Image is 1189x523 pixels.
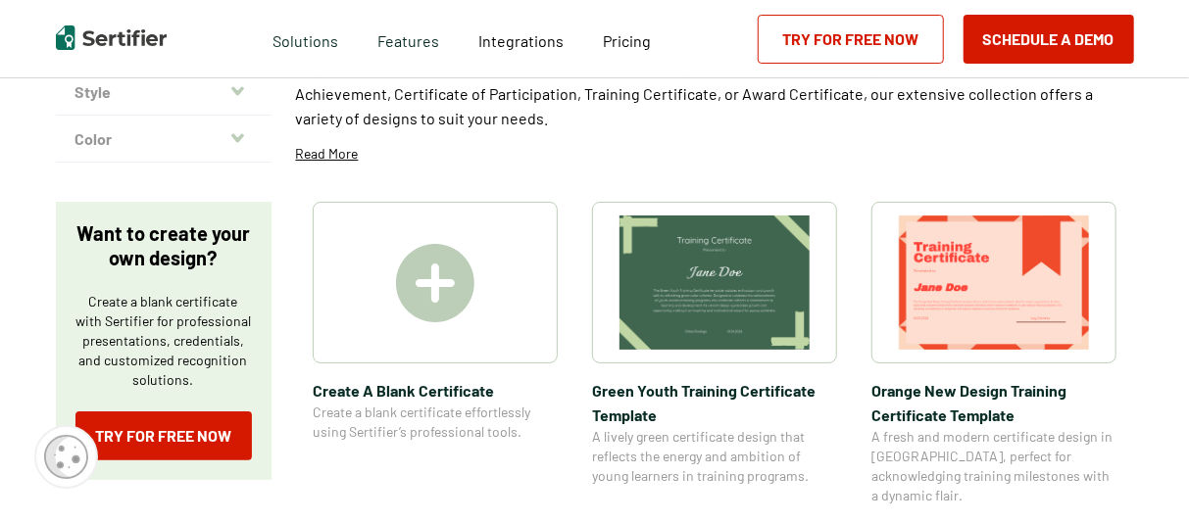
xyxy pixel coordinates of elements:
[75,221,252,270] p: Want to create your own design?
[619,215,810,350] img: Green Youth Training Certificate Template
[396,244,474,322] img: Create A Blank Certificate
[313,378,558,403] span: Create A Blank Certificate
[272,26,338,51] span: Solutions
[758,15,944,64] a: Try for Free Now
[603,26,651,51] a: Pricing
[899,215,1089,350] img: Orange New Design Training Certificate Template
[44,435,88,479] img: Cookie Popup Icon
[313,403,558,442] span: Create a blank certificate effortlessly using Sertifier’s professional tools.
[871,427,1116,505] span: A fresh and modern certificate design in [GEOGRAPHIC_DATA], perfect for acknowledging training mi...
[603,31,651,50] span: Pricing
[75,411,252,460] a: Try for Free Now
[75,292,252,390] p: Create a blank certificate with Sertifier for professional presentations, credentials, and custom...
[377,26,439,51] span: Features
[964,15,1134,64] button: Schedule a Demo
[871,378,1116,427] span: Orange New Design Training Certificate Template
[478,31,564,50] span: Integrations
[1091,429,1189,523] iframe: Chat Widget
[871,202,1116,505] a: Orange New Design Training Certificate TemplateOrange New Design Training Certificate TemplateA f...
[592,378,837,427] span: Green Youth Training Certificate Template
[56,116,272,163] button: Color
[56,25,167,50] img: Sertifier | Digital Credentialing Platform
[56,69,272,116] button: Style
[296,144,359,164] p: Read More
[592,427,837,486] span: A lively green certificate design that reflects the energy and ambition of young learners in trai...
[478,26,564,51] a: Integrations
[592,202,837,505] a: Green Youth Training Certificate TemplateGreen Youth Training Certificate TemplateA lively green ...
[296,57,1134,130] p: Explore a wide selection of customizable certificate templates at Sertifier. Whether you need a C...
